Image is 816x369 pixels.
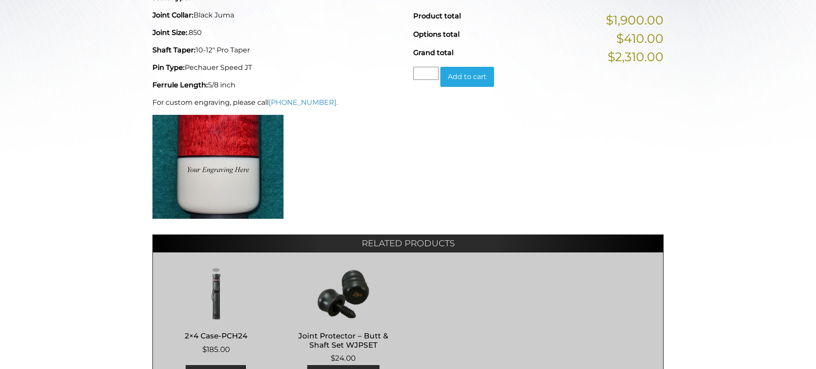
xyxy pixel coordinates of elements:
bdi: 24.00 [331,354,356,362]
strong: Pin Type: [152,63,185,72]
bdi: 185.00 [202,345,230,354]
span: $2,310.00 [608,48,664,66]
h2: 2×4 Case-PCH24 [162,328,270,344]
img: 2x4 Case-PCH24 [162,268,270,320]
strong: Joint Size: [152,28,187,37]
img: Joint Protector - Butt & Shaft Set WJPSET [289,268,398,320]
a: 2×4 Case-PCH24 $185.00 [162,268,270,355]
strong: Joint Collar: [152,11,194,19]
span: Grand total [413,48,453,57]
strong: Shaft Taper: [152,46,196,54]
span: Product total [413,12,461,20]
h2: Joint Protector – Butt & Shaft Set WJPSET [289,328,398,353]
p: 10-12" Pro Taper [152,45,403,55]
a: Joint Protector – Butt & Shaft Set WJPSET $24.00 [289,268,398,364]
strong: Ferrule Length: [152,81,208,89]
p: .850 [152,28,403,38]
button: Add to cart [440,67,494,87]
h2: Related products [152,235,664,252]
span: Options total [413,30,460,38]
a: [PHONE_NUMBER]. [269,98,338,107]
span: $410.00 [616,29,664,48]
p: Black Juma [152,10,403,21]
input: Product quantity [413,67,439,80]
p: 5/8 inch [152,80,403,90]
p: Pechauer Speed JT [152,62,403,73]
span: $1,900.00 [606,11,664,29]
p: For custom engraving, please call [152,97,403,108]
span: $ [331,354,335,362]
span: $ [202,345,207,354]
